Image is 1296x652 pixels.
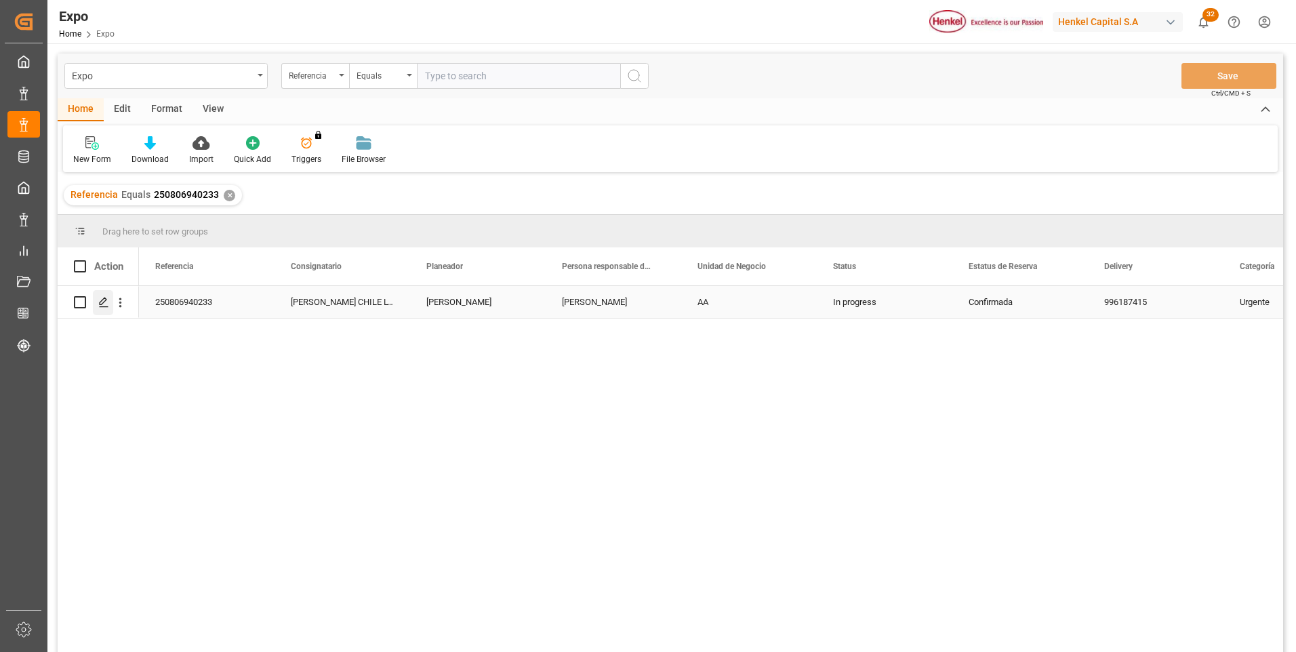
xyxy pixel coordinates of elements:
div: Expo [72,66,253,83]
span: 32 [1202,8,1219,22]
span: Categoría [1240,262,1274,271]
div: [PERSON_NAME] CHILE LTDA. [275,286,410,318]
span: Equals [121,189,150,200]
div: In progress [817,286,952,318]
img: Henkel%20logo.jpg_1689854090.jpg [929,10,1043,34]
button: show 32 new notifications [1188,7,1219,37]
span: Ctrl/CMD + S [1211,88,1251,98]
div: Equals [357,66,403,82]
span: Status [833,262,856,271]
span: Delivery [1104,262,1133,271]
span: 250806940233 [154,189,219,200]
button: search button [620,63,649,89]
div: [PERSON_NAME] [546,286,681,318]
button: Henkel Capital S.A [1053,9,1188,35]
div: Format [141,98,193,121]
div: File Browser [342,153,386,165]
div: New Form [73,153,111,165]
span: Referencia [70,189,118,200]
span: Persona responsable de seguimiento [562,262,653,271]
div: Quick Add [234,153,271,165]
input: Type to search [417,63,620,89]
div: Referencia [289,66,335,82]
div: 996187415 [1088,286,1223,318]
div: [PERSON_NAME] [410,286,546,318]
div: Expo [59,6,115,26]
a: Home [59,29,81,39]
div: Import [189,153,214,165]
button: open menu [64,63,268,89]
div: AA [681,286,817,318]
div: Action [94,260,123,272]
span: Estatus de Reserva [969,262,1037,271]
button: open menu [349,63,417,89]
div: Press SPACE to select this row. [58,286,139,319]
div: Confirmada [969,287,1072,318]
div: ✕ [224,190,235,201]
div: 250806940233 [139,286,275,318]
span: Planeador [426,262,463,271]
span: Consignatario [291,262,342,271]
button: Save [1181,63,1276,89]
span: Referencia [155,262,193,271]
span: Unidad de Negocio [697,262,766,271]
div: View [193,98,234,121]
button: Help Center [1219,7,1249,37]
div: Edit [104,98,141,121]
button: open menu [281,63,349,89]
div: Home [58,98,104,121]
div: Download [131,153,169,165]
span: Drag here to set row groups [102,226,208,237]
div: Henkel Capital S.A [1053,12,1183,32]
